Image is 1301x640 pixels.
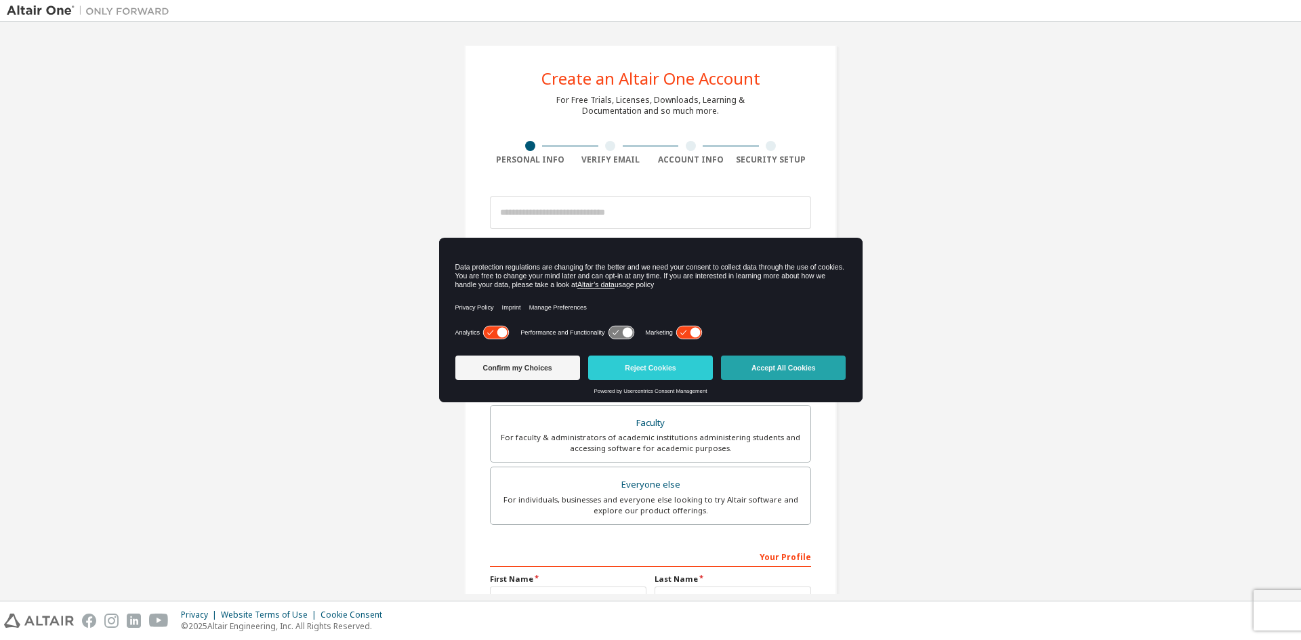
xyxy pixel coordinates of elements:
[104,614,119,628] img: instagram.svg
[731,154,812,165] div: Security Setup
[4,614,74,628] img: altair_logo.svg
[82,614,96,628] img: facebook.svg
[499,432,802,454] div: For faculty & administrators of academic institutions administering students and accessing softwa...
[221,610,321,620] div: Website Terms of Use
[556,95,745,116] div: For Free Trials, Licenses, Downloads, Learning & Documentation and so much more.
[490,154,571,165] div: Personal Info
[499,494,802,516] div: For individuals, businesses and everyone else looking to try Altair software and explore our prod...
[181,610,221,620] div: Privacy
[541,70,760,87] div: Create an Altair One Account
[321,610,390,620] div: Cookie Consent
[655,574,811,584] label: Last Name
[490,574,646,584] label: First Name
[571,154,651,165] div: Verify Email
[149,614,169,628] img: youtube.svg
[499,414,802,433] div: Faculty
[499,475,802,494] div: Everyone else
[127,614,141,628] img: linkedin.svg
[181,620,390,632] p: © 2025 Altair Engineering, Inc. All Rights Reserved.
[650,154,731,165] div: Account Info
[7,4,176,18] img: Altair One
[490,545,811,567] div: Your Profile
